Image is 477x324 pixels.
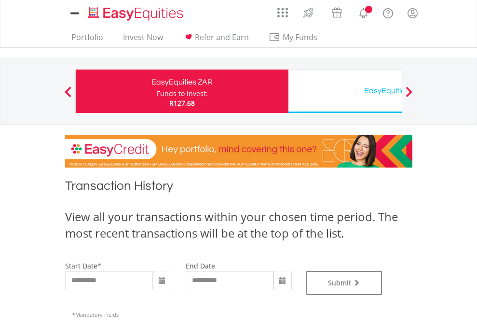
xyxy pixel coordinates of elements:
img: vouchers-v2.svg [329,5,345,20]
a: Home page [84,2,187,22]
span: Mandatory Fields [72,311,119,318]
div: EasyEquities ZAR [82,75,283,89]
h1: Transaction History [65,177,412,199]
label: end date [186,261,215,270]
label: start date [65,261,97,270]
a: AppsGrid [271,2,294,18]
div: Funds to invest: [157,89,208,99]
span: My Funds [269,31,332,43]
a: Refer and Earn [179,32,253,47]
button: Next [399,91,419,101]
button: Submit [306,271,382,295]
img: EasyCredit Promotion Banner [65,135,412,168]
img: EasyEquities_Logo.png [86,6,187,22]
img: thrive-v2.svg [300,5,316,20]
a: My Profile [400,2,425,24]
a: Portfolio [68,32,107,47]
a: Vouchers [323,2,351,20]
div: View all your transactions within your chosen time period. The most recent transactions will be a... [65,209,412,242]
a: FAQ's and Support [376,2,400,22]
img: grid-menu-icon.svg [277,7,288,18]
span: Refer and Earn [195,32,249,42]
button: Previous [58,91,78,101]
a: Notifications [351,2,376,22]
span: R127.68 [169,99,195,108]
a: Invest Now [119,32,167,47]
